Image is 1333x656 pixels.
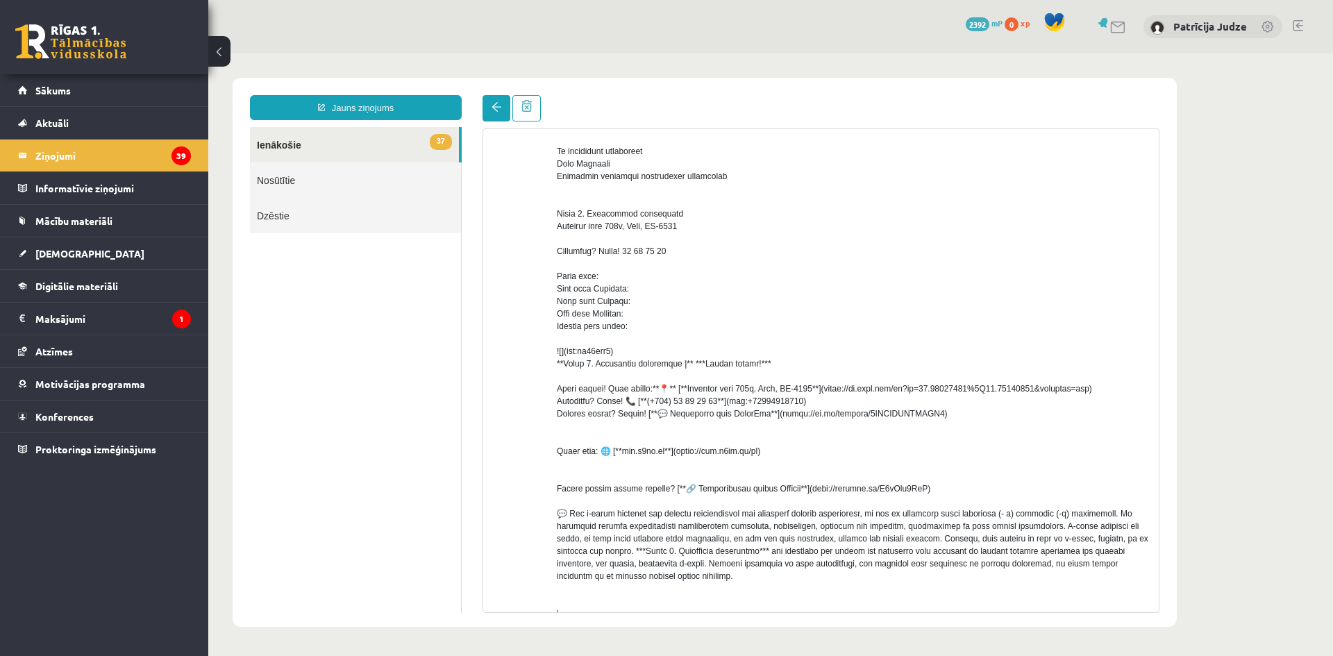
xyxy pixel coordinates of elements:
a: Nosūtītie [42,109,253,144]
a: [DEMOGRAPHIC_DATA] [18,237,191,269]
a: 0 xp [1005,17,1037,28]
span: 37 [221,81,244,96]
a: 2392 mP [966,17,1003,28]
span: xp [1021,17,1030,28]
div: Loremi! Dolorsita consecte adipisci, eli seddo eiusmo! :) Te incididunt utlaboreet Dolo Magnaali ... [349,29,940,591]
a: Informatīvie ziņojumi [18,172,191,204]
a: Patrīcija Judze [1173,19,1247,33]
a: Motivācijas programma [18,368,191,400]
i: 39 [171,146,191,165]
a: Atzīmes [18,335,191,367]
a: Rīgas 1. Tālmācības vidusskola [15,24,126,59]
a: Dzēstie [42,144,253,180]
span: Konferences [35,410,94,423]
a: Aktuāli [18,107,191,139]
span: [DEMOGRAPHIC_DATA] [35,247,144,260]
span: Atzīmes [35,345,73,358]
a: Proktoringa izmēģinājums [18,433,191,465]
legend: Maksājumi [35,303,191,335]
span: Proktoringa izmēģinājums [35,443,156,455]
a: Konferences [18,401,191,432]
span: 0 [1005,17,1018,31]
span: Aktuāli [35,117,69,129]
span: Digitālie materiāli [35,280,118,292]
span: mP [991,17,1003,28]
a: Jauns ziņojums [42,42,253,67]
a: Mācību materiāli [18,205,191,237]
a: Ziņojumi39 [18,140,191,171]
legend: Informatīvie ziņojumi [35,172,191,204]
span: Sākums [35,84,71,96]
i: 1 [172,310,191,328]
a: Digitālie materiāli [18,270,191,302]
a: Maksājumi1 [18,303,191,335]
a: Sākums [18,74,191,106]
span: Motivācijas programma [35,378,145,390]
legend: Ziņojumi [35,140,191,171]
span: Mācību materiāli [35,215,112,227]
img: Patrīcija Judze [1150,21,1164,35]
a: 37Ienākošie [42,74,251,109]
span: 2392 [966,17,989,31]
